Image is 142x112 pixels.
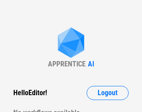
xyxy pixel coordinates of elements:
[13,86,47,100] div: Hello Editor !
[88,60,94,68] div: AI
[48,60,86,68] div: APPRENTICE
[98,89,118,97] span: Logout
[53,27,89,60] img: Apprentice AI
[87,86,129,100] button: Logout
